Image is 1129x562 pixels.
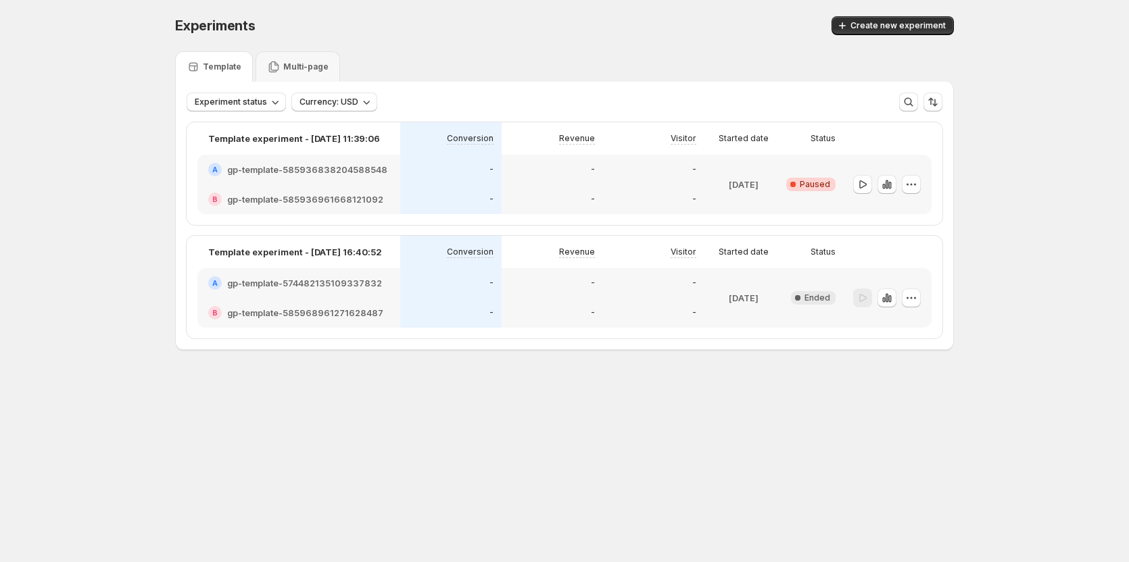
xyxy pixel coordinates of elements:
p: - [489,278,494,288]
h2: B [212,195,218,203]
p: Visitor [671,133,696,144]
h2: B [212,309,218,317]
h2: gp-template-585968961271628487 [227,306,383,320]
span: Experiment status [195,97,267,107]
p: - [591,164,595,175]
span: Create new experiment [850,20,946,31]
h2: A [212,279,218,287]
p: Multi-page [283,61,329,72]
p: Started date [719,133,769,144]
p: Status [811,247,836,257]
p: Template experiment - [DATE] 16:40:52 [208,245,382,259]
p: [DATE] [729,178,759,191]
p: Template experiment - [DATE] 11:39:06 [208,132,380,145]
span: Currency: USD [299,97,358,107]
h2: gp-template-585936838204588548 [227,163,387,176]
p: - [489,194,494,205]
span: Experiments [175,18,256,34]
span: Paused [800,179,830,190]
button: Experiment status [187,93,286,111]
span: Ended [804,292,830,303]
p: Conversion [447,247,494,257]
h2: gp-template-574482135109337832 [227,276,382,290]
p: Visitor [671,247,696,257]
p: - [591,278,595,288]
p: Conversion [447,133,494,144]
p: Revenue [559,133,595,144]
p: - [489,307,494,318]
h2: gp-template-585936961668121092 [227,193,383,206]
p: - [489,164,494,175]
p: - [591,194,595,205]
p: - [692,194,696,205]
p: Template [203,61,241,72]
p: Started date [719,247,769,257]
p: - [692,307,696,318]
p: - [692,278,696,288]
p: [DATE] [729,291,759,305]
p: - [591,307,595,318]
button: Currency: USD [291,93,377,111]
p: Revenue [559,247,595,257]
p: - [692,164,696,175]
button: Sort the results [923,93,942,111]
p: Status [811,133,836,144]
button: Create new experiment [832,16,954,35]
h2: A [212,165,218,174]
